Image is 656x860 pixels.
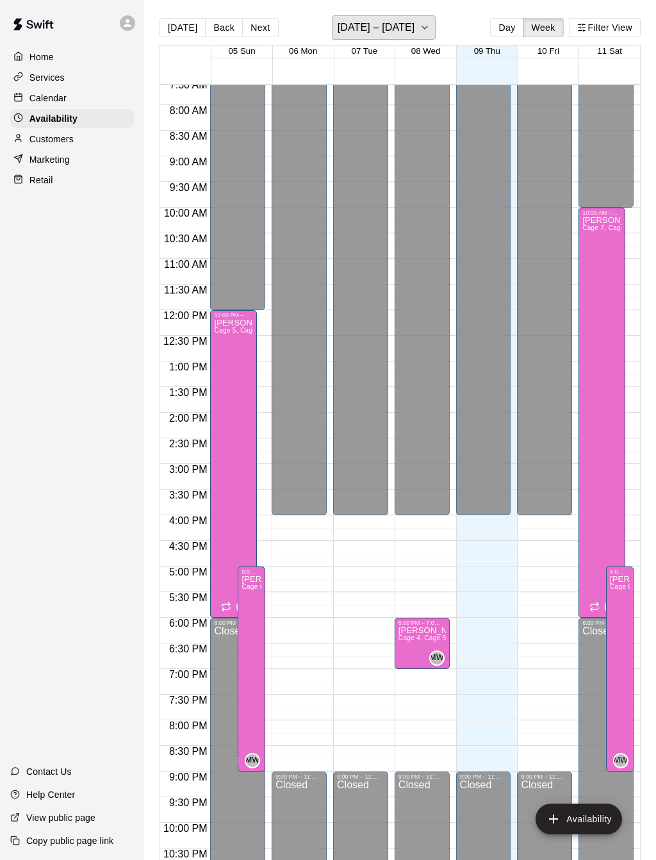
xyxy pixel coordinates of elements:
[210,310,257,618] div: 12:00 PM – 6:00 PM: Available
[29,71,65,84] p: Services
[166,413,211,424] span: 2:00 PM
[161,285,211,295] span: 11:30 AM
[166,695,211,706] span: 7:30 PM
[398,634,472,641] span: Cage 4, Cage 5, Cage 6
[166,387,211,398] span: 1:30 PM
[29,153,70,166] p: Marketing
[166,772,211,782] span: 9:00 PM
[166,438,211,449] span: 2:30 PM
[26,811,95,824] p: View public page
[352,46,378,56] button: 07 Tue
[597,46,622,56] button: 11 Sat
[166,746,211,757] span: 8:30 PM
[411,46,441,56] button: 08 Wed
[289,46,317,56] button: 06 Mon
[166,541,211,552] span: 4:30 PM
[167,182,211,193] span: 9:30 AM
[166,618,211,629] span: 6:00 PM
[214,620,261,626] div: 6:00 PM – 11:59 PM
[606,566,634,772] div: 5:00 PM – 9:00 PM: Available
[167,156,211,167] span: 9:00 AM
[398,773,446,780] div: 9:00 PM – 11:59 PM
[167,105,211,116] span: 8:00 AM
[10,129,134,149] a: Customers
[10,109,134,128] a: Availability
[166,490,211,500] span: 3:30 PM
[523,18,564,37] button: Week
[167,79,211,90] span: 7:30 AM
[166,566,211,577] span: 5:00 PM
[338,19,415,37] h6: [DATE] – [DATE]
[10,170,134,190] a: Retail
[337,773,384,780] div: 9:00 PM – 11:59 PM
[166,464,211,475] span: 3:00 PM
[242,583,341,590] span: Cage 6, Cage 7, Cage 5, Cage 4
[10,150,134,169] a: Marketing
[166,515,211,526] span: 4:00 PM
[166,592,211,603] span: 5:30 PM
[536,804,622,834] button: add
[430,652,444,665] span: MW
[242,568,261,575] div: 5:00 PM – 9:00 PM
[205,18,243,37] button: Back
[569,18,641,37] button: Filter View
[537,46,559,56] button: 10 Fri
[167,131,211,142] span: 8:30 AM
[161,259,211,270] span: 11:00 AM
[166,361,211,372] span: 1:00 PM
[160,823,210,834] span: 10:00 PM
[161,208,211,219] span: 10:00 AM
[10,47,134,67] a: Home
[610,568,630,575] div: 5:00 PM – 9:00 PM
[398,620,446,626] div: 6:00 PM – 7:00 PM
[613,753,628,768] div: Miranda Waterloo
[395,618,450,669] div: 6:00 PM – 7:00 PM: Available
[26,765,72,778] p: Contact Us
[166,720,211,731] span: 8:00 PM
[490,18,523,37] button: Day
[460,773,507,780] div: 9:00 PM – 11:59 PM
[275,773,323,780] div: 9:00 PM – 11:59 PM
[228,46,255,56] button: 05 Sun
[160,336,210,347] span: 12:30 PM
[521,773,568,780] div: 9:00 PM – 11:59 PM
[332,15,436,40] button: [DATE] – [DATE]
[29,174,53,186] p: Retail
[245,753,260,768] div: Miranda Waterloo
[614,754,628,767] span: MW
[245,754,259,767] span: MW
[582,210,621,216] div: 10:00 AM – 6:00 PM
[166,797,211,808] span: 9:30 PM
[26,834,113,847] p: Copy public page link
[160,310,210,321] span: 12:00 PM
[10,88,134,108] a: Calendar
[10,68,134,87] a: Services
[166,669,211,680] span: 7:00 PM
[214,327,288,334] span: Cage 5, Cage 6, Cage 7
[474,46,500,56] button: 09 Thu
[605,599,620,615] div: Miranda Waterloo
[221,602,231,612] span: Recurring availability
[29,112,78,125] p: Availability
[29,51,54,63] p: Home
[161,233,211,244] span: 10:30 AM
[26,788,75,801] p: Help Center
[238,566,265,772] div: 5:00 PM – 9:00 PM: Available
[29,133,74,145] p: Customers
[160,848,210,859] span: 10:30 PM
[160,18,206,37] button: [DATE]
[582,620,630,626] div: 6:00 PM – 11:59 PM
